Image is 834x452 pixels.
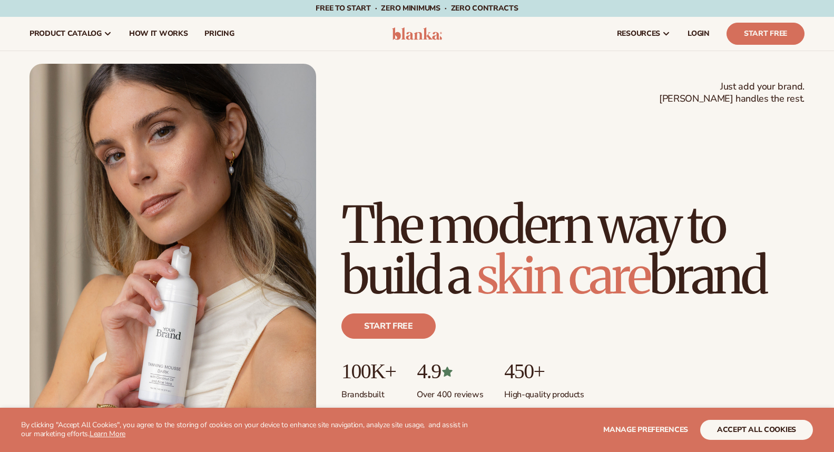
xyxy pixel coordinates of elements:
[204,30,234,38] span: pricing
[90,429,125,439] a: Learn More
[30,30,102,38] span: product catalog
[341,360,396,383] p: 100K+
[30,64,316,425] img: Female holding tanning mousse.
[659,81,804,105] span: Just add your brand. [PERSON_NAME] handles the rest.
[679,17,718,51] a: LOGIN
[417,360,483,383] p: 4.9
[727,23,804,45] a: Start Free
[417,383,483,400] p: Over 400 reviews
[129,30,188,38] span: How It Works
[477,244,650,307] span: skin care
[316,3,518,13] span: Free to start · ZERO minimums · ZERO contracts
[21,17,121,51] a: product catalog
[121,17,197,51] a: How It Works
[21,421,468,439] p: By clicking "Accept All Cookies", you agree to the storing of cookies on your device to enhance s...
[700,420,813,440] button: accept all cookies
[341,200,804,301] h1: The modern way to build a brand
[196,17,242,51] a: pricing
[392,27,442,40] img: logo
[603,420,688,440] button: Manage preferences
[609,17,679,51] a: resources
[688,30,710,38] span: LOGIN
[341,383,396,400] p: Brands built
[504,383,584,400] p: High-quality products
[341,313,436,339] a: Start free
[603,425,688,435] span: Manage preferences
[504,360,584,383] p: 450+
[617,30,660,38] span: resources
